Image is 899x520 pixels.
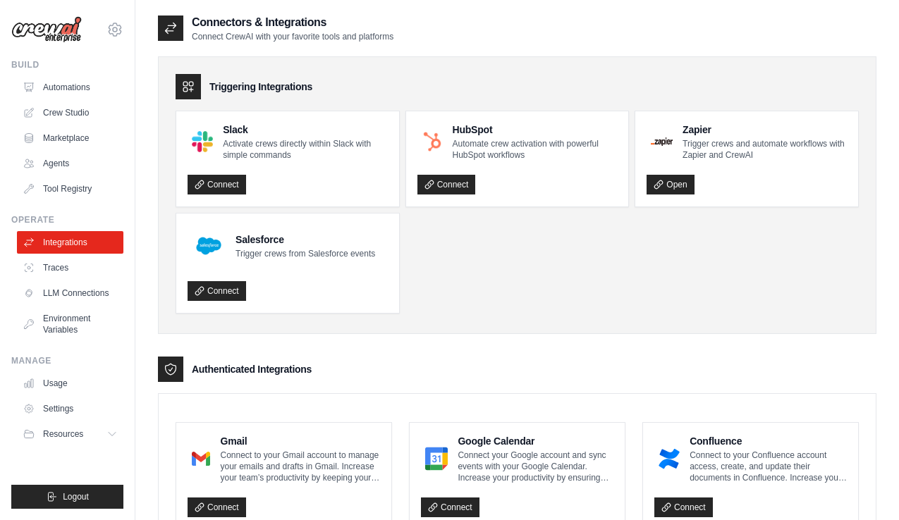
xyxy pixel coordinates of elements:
[11,59,123,70] div: Build
[690,434,847,448] h4: Confluence
[63,491,89,502] span: Logout
[17,76,123,99] a: Automations
[17,282,123,304] a: LLM Connections
[17,307,123,341] a: Environment Variables
[11,16,82,43] img: Logo
[683,138,847,161] p: Trigger crews and automate workflows with Zapier and CrewAI
[659,445,680,473] img: Confluence Logo
[17,127,123,149] a: Marketplace
[192,14,393,31] h2: Connectors & Integrations
[458,450,613,483] p: Connect your Google account and sync events with your Google Calendar. Increase your productivity...
[192,131,213,152] img: Slack Logo
[453,123,618,137] h4: HubSpot
[425,445,448,473] img: Google Calendar Logo
[223,123,388,137] h4: Slack
[11,485,123,509] button: Logout
[188,175,246,194] a: Connect
[17,423,123,445] button: Resources
[17,231,123,254] a: Integrations
[647,175,694,194] a: Open
[11,355,123,366] div: Manage
[223,138,388,161] p: Activate crews directly within Slack with simple commands
[17,178,123,200] a: Tool Registry
[17,372,123,395] a: Usage
[11,214,123,225] div: Operate
[421,497,479,517] a: Connect
[220,434,380,448] h4: Gmail
[192,31,393,42] p: Connect CrewAI with your favorite tools and platforms
[422,131,443,152] img: HubSpot Logo
[192,229,226,263] img: Salesforce Logo
[209,80,312,94] h3: Triggering Integrations
[453,138,618,161] p: Automate crew activation with powerful HubSpot workflows
[17,256,123,279] a: Traces
[192,362,312,376] h3: Authenticated Integrations
[458,434,613,448] h4: Google Calendar
[690,450,847,483] p: Connect to your Confluence account access, create, and update their documents in Confluence. Incr...
[188,281,246,301] a: Connect
[17,101,123,124] a: Crew Studio
[220,450,380,483] p: Connect to your Gmail account to manage your emails and drafts in Gmail. Increase your team’s pro...
[683,123,847,137] h4: Zapier
[417,175,476,194] a: Connect
[654,497,713,517] a: Connect
[192,445,210,473] img: Gmail Logo
[43,428,83,440] span: Resources
[236,233,375,247] h4: Salesforce
[236,248,375,259] p: Trigger crews from Salesforce events
[17,397,123,420] a: Settings
[188,497,246,517] a: Connect
[17,152,123,175] a: Agents
[651,137,673,146] img: Zapier Logo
